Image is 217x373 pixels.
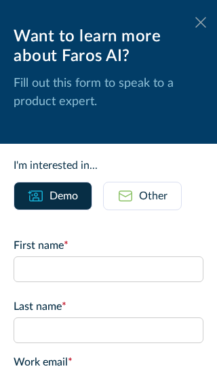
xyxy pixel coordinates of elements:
label: Work email [14,354,203,370]
div: Other [139,188,167,204]
label: Last name [14,298,203,315]
div: Want to learn more about Faros AI? [14,27,203,66]
label: First name [14,237,203,254]
div: Demo [50,188,78,204]
div: I'm interested in... [14,157,203,174]
p: Fill out this form to speak to a product expert. [14,75,203,111]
